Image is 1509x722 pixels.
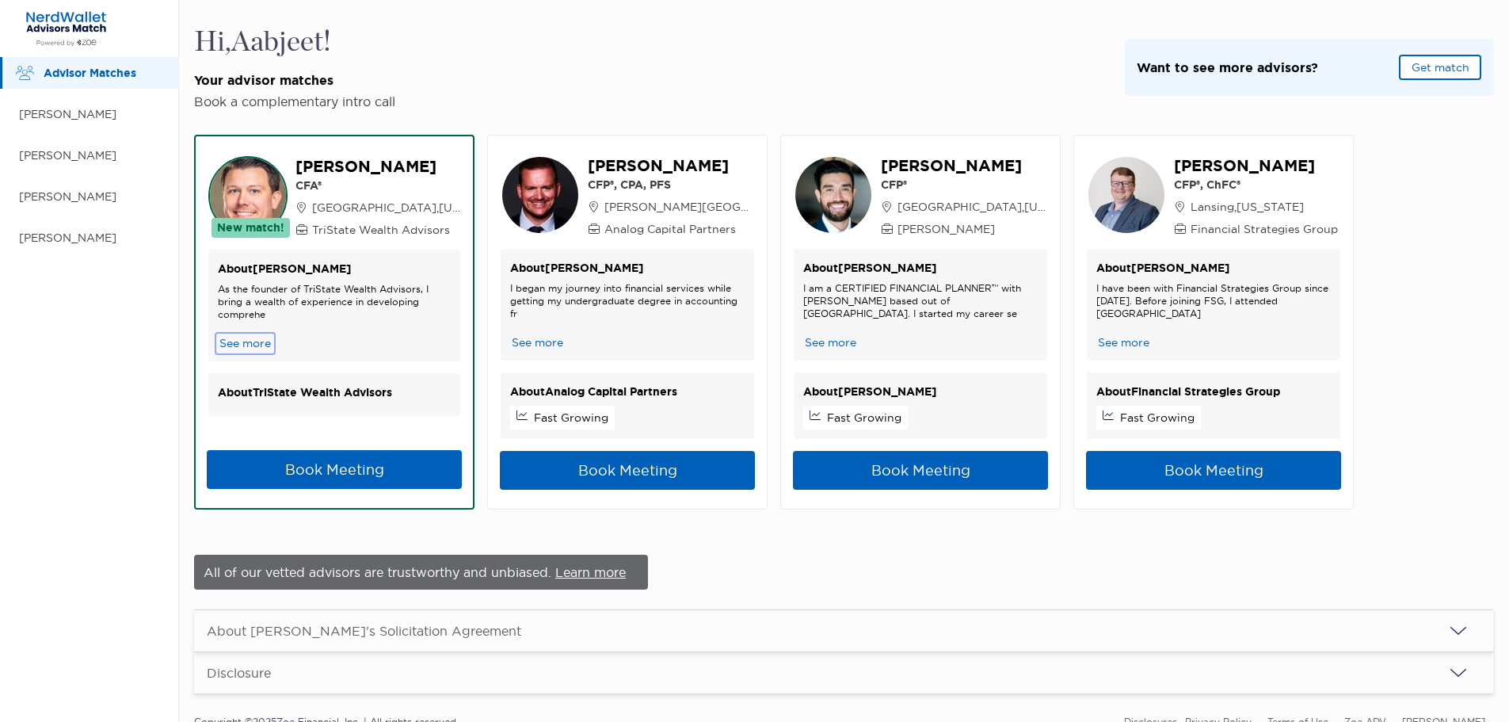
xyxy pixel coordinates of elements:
p: Advisor Matches [44,63,162,83]
p: I am a CERTIFIED FINANCIAL PLANNER™ with [PERSON_NAME] based out of [GEOGRAPHIC_DATA]. I started ... [803,282,1038,320]
p: I have been with Financial Strategies Group since [DATE]. Before joining FSG, I attended [GEOGRAP... [1096,282,1331,320]
p: About [PERSON_NAME] [510,258,745,278]
p: About [PERSON_NAME] [803,382,1038,402]
p: Fast Growing [534,410,608,426]
img: advisor picture [208,156,288,235]
p: About [PERSON_NAME] [218,259,451,279]
img: icon arrow [1449,663,1468,682]
img: icon arrow [1449,621,1468,640]
p: [PERSON_NAME] [19,187,162,207]
p: [PERSON_NAME] [19,146,162,166]
p: [GEOGRAPHIC_DATA] , [US_STATE] [881,199,1048,215]
button: Book Meeting [207,450,462,489]
p: Financial Strategies Group [1174,221,1338,237]
div: Disclosure [207,665,271,681]
p: [PERSON_NAME] [881,221,1048,237]
p: Lansing , [US_STATE] [1174,199,1338,215]
h2: Hi, Aabjeet ! [194,25,395,59]
a: Learn more [555,564,626,580]
p: [GEOGRAPHIC_DATA] , [US_STATE] [295,200,463,216]
button: See more [218,335,272,352]
button: Book Meeting [500,451,755,490]
button: See more [510,334,565,351]
p: [PERSON_NAME] [19,105,162,124]
button: See more [803,334,858,351]
button: advisor pictureNew match![PERSON_NAME]CFA® [GEOGRAPHIC_DATA],[US_STATE] TriState Wealth Advisors [208,155,460,238]
p: TriState Wealth Advisors [295,222,463,238]
span: All of our vetted advisors are trustworthy and unbiased. [204,564,555,580]
p: [PERSON_NAME] [588,155,755,177]
button: Book Meeting [793,451,1048,490]
p: [PERSON_NAME] [881,155,1048,177]
p: CFP® [881,177,1048,193]
p: [PERSON_NAME][GEOGRAPHIC_DATA] , [US_STATE] [588,199,755,215]
button: New match! [211,218,290,238]
p: Fast Growing [1120,410,1195,426]
img: advisor picture [501,155,580,235]
h3: Book a complementary intro call [194,94,395,109]
img: advisor picture [1087,155,1166,235]
button: Get match [1399,55,1481,80]
p: I began my journey into financial services while getting my undergraduate degree in accounting fr [510,282,745,320]
button: See more [1096,334,1151,351]
p: As the founder of TriState Wealth Advisors, I bring a wealth of experience in developing comprehe [218,283,451,321]
p: About Financial Strategies Group [1096,382,1331,402]
p: Want to see more advisors? [1137,58,1318,78]
p: Fast Growing [827,410,901,426]
p: CFP®, CPA, PFS [588,177,755,193]
button: advisor picture[PERSON_NAME]CFP®, CPA, PFS [PERSON_NAME][GEOGRAPHIC_DATA],[US_STATE] Analog Capit... [501,155,754,237]
p: CFA® [295,178,463,193]
p: About Analog Capital Partners [510,382,745,402]
button: Book Meeting [1086,451,1341,490]
img: advisor picture [794,155,873,235]
p: [PERSON_NAME] [295,155,463,178]
div: About [PERSON_NAME]'s Solicitation Agreement [207,623,521,639]
p: [PERSON_NAME] [1174,155,1338,177]
p: About [PERSON_NAME] [803,258,1038,278]
p: Analog Capital Partners [588,221,755,237]
button: advisor picture[PERSON_NAME]CFP®, ChFC® Lansing,[US_STATE] Financial Strategies Group [1087,155,1340,237]
p: About [PERSON_NAME] [1096,258,1331,278]
p: CFP®, ChFC® [1174,177,1338,193]
button: advisor picture[PERSON_NAME]CFP® [GEOGRAPHIC_DATA],[US_STATE] [PERSON_NAME] [794,155,1047,237]
p: About TriState Wealth Advisors [218,383,451,403]
h2: Your advisor matches [194,72,395,89]
p: [PERSON_NAME] [19,228,162,248]
img: Zoe Financial [19,10,113,47]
